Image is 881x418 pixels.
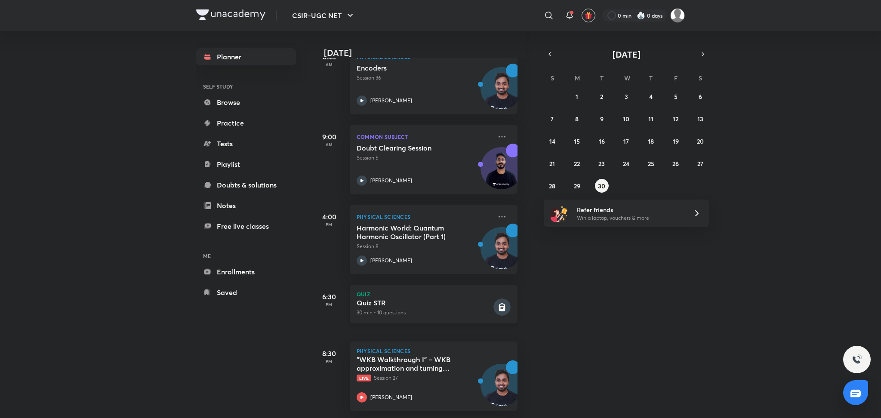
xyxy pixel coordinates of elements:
[357,74,492,82] p: Session 36
[595,157,609,170] button: September 23, 2025
[196,218,296,235] a: Free live classes
[669,89,683,103] button: September 5, 2025
[619,157,633,170] button: September 24, 2025
[357,144,464,152] h5: Doubt Clearing Session
[577,214,683,222] p: Win a laptop, vouchers & more
[644,112,658,126] button: September 11, 2025
[574,182,580,190] abbr: September 29, 2025
[576,92,578,101] abbr: September 1, 2025
[551,74,554,82] abbr: Sunday
[357,374,492,382] p: Session 27
[570,112,584,126] button: September 8, 2025
[570,89,584,103] button: September 1, 2025
[545,134,559,148] button: September 14, 2025
[549,160,555,168] abbr: September 21, 2025
[648,115,653,123] abbr: September 11, 2025
[623,115,629,123] abbr: September 10, 2025
[545,157,559,170] button: September 21, 2025
[196,48,296,65] a: Planner
[670,8,685,23] img: Rai Haldar
[556,48,697,60] button: [DATE]
[549,182,555,190] abbr: September 28, 2025
[357,243,492,250] p: Session 8
[549,137,555,145] abbr: September 14, 2025
[312,302,346,307] p: PM
[595,134,609,148] button: September 16, 2025
[481,72,522,113] img: Avatar
[196,135,296,152] a: Tests
[196,249,296,263] h6: ME
[312,348,346,359] h5: 8:30
[699,92,702,101] abbr: September 6, 2025
[357,154,492,162] p: Session 5
[574,160,580,168] abbr: September 22, 2025
[357,212,492,222] p: Physical Sciences
[551,115,554,123] abbr: September 7, 2025
[648,137,654,145] abbr: September 18, 2025
[623,137,629,145] abbr: September 17, 2025
[570,134,584,148] button: September 15, 2025
[595,179,609,193] button: September 30, 2025
[312,62,346,67] p: AM
[312,142,346,147] p: AM
[693,112,707,126] button: September 13, 2025
[370,97,412,104] p: [PERSON_NAME]
[196,263,296,280] a: Enrollments
[697,160,703,168] abbr: September 27, 2025
[312,359,346,364] p: PM
[699,74,702,82] abbr: Saturday
[481,232,522,273] img: Avatar
[357,292,511,297] p: Quiz
[600,74,604,82] abbr: Tuesday
[649,74,653,82] abbr: Thursday
[312,132,346,142] h5: 9:00
[196,9,265,22] a: Company Logo
[852,354,862,365] img: ttu
[324,48,526,58] h4: [DATE]
[196,114,296,132] a: Practice
[669,157,683,170] button: September 26, 2025
[196,197,296,214] a: Notes
[357,348,511,353] p: Physical Sciences
[585,12,592,19] img: avatar
[370,257,412,264] p: [PERSON_NAME]
[582,9,595,22] button: avatar
[623,160,629,168] abbr: September 24, 2025
[595,112,609,126] button: September 9, 2025
[357,309,492,317] p: 30 min • 10 questions
[577,205,683,214] h6: Refer friends
[357,355,464,372] h5: "WKB Walkthrough I" – WKB approximation and turning points
[644,157,658,170] button: September 25, 2025
[613,49,641,60] span: [DATE]
[570,157,584,170] button: September 22, 2025
[575,115,579,123] abbr: September 8, 2025
[545,112,559,126] button: September 7, 2025
[624,74,630,82] abbr: Wednesday
[196,94,296,111] a: Browse
[598,182,605,190] abbr: September 30, 2025
[357,224,464,241] h5: Harmonic World: Quantum Harmonic Oscillator (Part 1)
[599,137,605,145] abbr: September 16, 2025
[600,115,604,123] abbr: September 9, 2025
[196,284,296,301] a: Saved
[481,369,522,410] img: Avatar
[669,112,683,126] button: September 12, 2025
[697,137,704,145] abbr: September 20, 2025
[644,89,658,103] button: September 4, 2025
[693,89,707,103] button: September 6, 2025
[669,134,683,148] button: September 19, 2025
[357,132,492,142] p: Common Subject
[196,79,296,94] h6: SELF STUDY
[674,92,678,101] abbr: September 5, 2025
[693,134,707,148] button: September 20, 2025
[693,157,707,170] button: September 27, 2025
[370,393,412,401] p: [PERSON_NAME]
[619,134,633,148] button: September 17, 2025
[672,160,679,168] abbr: September 26, 2025
[196,156,296,173] a: Playlist
[697,115,703,123] abbr: September 13, 2025
[673,115,678,123] abbr: September 12, 2025
[287,7,360,24] button: CSIR-UGC NET
[370,177,412,184] p: [PERSON_NAME]
[570,179,584,193] button: September 29, 2025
